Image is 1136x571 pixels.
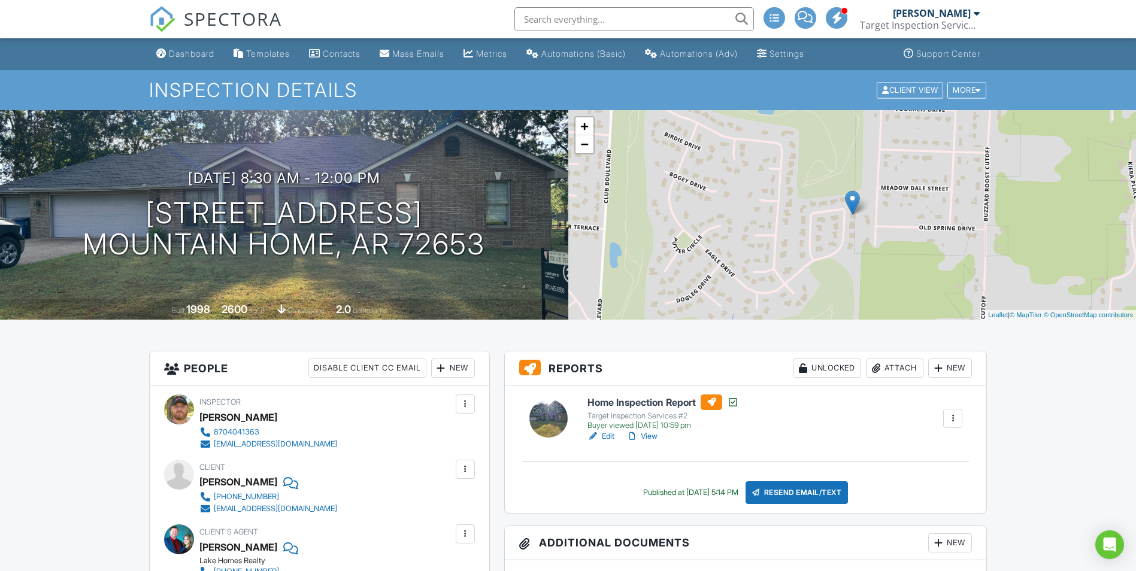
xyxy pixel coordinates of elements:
a: Automations (Advanced) [640,43,743,65]
a: SPECTORA [149,16,282,41]
a: [PHONE_NUMBER] [199,491,337,503]
div: [PERSON_NAME] [199,473,277,491]
div: Attach [866,359,923,378]
div: Resend Email/Text [746,481,849,504]
span: Built [171,306,184,315]
div: Metrics [476,48,507,59]
a: Edit [587,430,614,442]
h6: Home Inspection Report [587,394,739,410]
div: Unlocked [793,359,861,378]
div: Client View [877,82,943,98]
div: Automations (Basic) [541,48,626,59]
span: Client [199,463,225,472]
div: [PHONE_NUMBER] [214,492,279,502]
h1: [STREET_ADDRESS] Mountain Home, AR 72653 [83,198,485,261]
div: 1998 [186,303,210,315]
div: Support Center [916,48,980,59]
h3: [DATE] 8:30 am - 12:00 pm [188,170,380,186]
div: Settings [770,48,804,59]
span: Inspector [199,397,241,406]
h1: Inspection Details [149,80,987,101]
div: | [985,310,1136,320]
div: Disable Client CC Email [308,359,426,378]
div: [EMAIL_ADDRESS][DOMAIN_NAME] [214,504,337,514]
a: © OpenStreetMap contributors [1044,311,1133,318]
span: bathrooms [353,306,387,315]
a: Metrics [459,43,512,65]
a: Home Inspection Report Target Inspection Services #2 Buyer viewed [DATE] 10:59 pm [587,394,739,430]
a: Zoom in [575,117,593,135]
a: 8704041363 [199,426,337,438]
div: Buyer viewed [DATE] 10:59 pm [587,421,739,430]
a: Settings [752,43,809,65]
div: Published at [DATE] 5:14 PM [643,488,738,497]
div: Lake Homes Realty [199,556,347,566]
a: [EMAIL_ADDRESS][DOMAIN_NAME] [199,438,337,450]
h3: People [150,351,489,385]
div: Contacts [323,48,361,59]
div: Templates [246,48,290,59]
div: Automations (Adv) [660,48,738,59]
a: Client View [876,85,946,94]
a: Mass Emails [375,43,449,65]
a: Dashboard [152,43,219,65]
img: The Best Home Inspection Software - Spectora [149,6,175,32]
div: Target Inspection Service LLC [860,19,980,31]
div: [PERSON_NAME] [199,408,277,426]
div: 2.0 [336,303,351,315]
a: Contacts [304,43,365,65]
div: Mass Emails [392,48,444,59]
div: New [928,533,972,552]
a: View [626,430,658,442]
span: Client's Agent [199,527,258,536]
a: Templates [229,43,295,65]
a: Leaflet [988,311,1008,318]
div: Target Inspection Services #2 [587,411,739,421]
h3: Reports [505,351,987,385]
div: New [431,359,475,378]
span: SPECTORA [184,6,282,31]
div: 8704041363 [214,427,259,437]
div: [EMAIL_ADDRESS][DOMAIN_NAME] [214,439,337,449]
div: More [947,82,986,98]
a: [EMAIL_ADDRESS][DOMAIN_NAME] [199,503,337,515]
div: Dashboard [169,48,214,59]
h3: Additional Documents [505,526,987,560]
a: © MapTiler [1010,311,1042,318]
div: New [928,359,972,378]
a: Automations (Basic) [522,43,631,65]
input: Search everything... [514,7,754,31]
span: sq. ft. [249,306,266,315]
a: [PERSON_NAME] [199,538,277,556]
div: [PERSON_NAME] [893,7,971,19]
a: Zoom out [575,135,593,153]
span: crawlspace [287,306,325,315]
div: Open Intercom Messenger [1095,530,1124,559]
div: 2600 [222,303,247,315]
a: Support Center [899,43,985,65]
